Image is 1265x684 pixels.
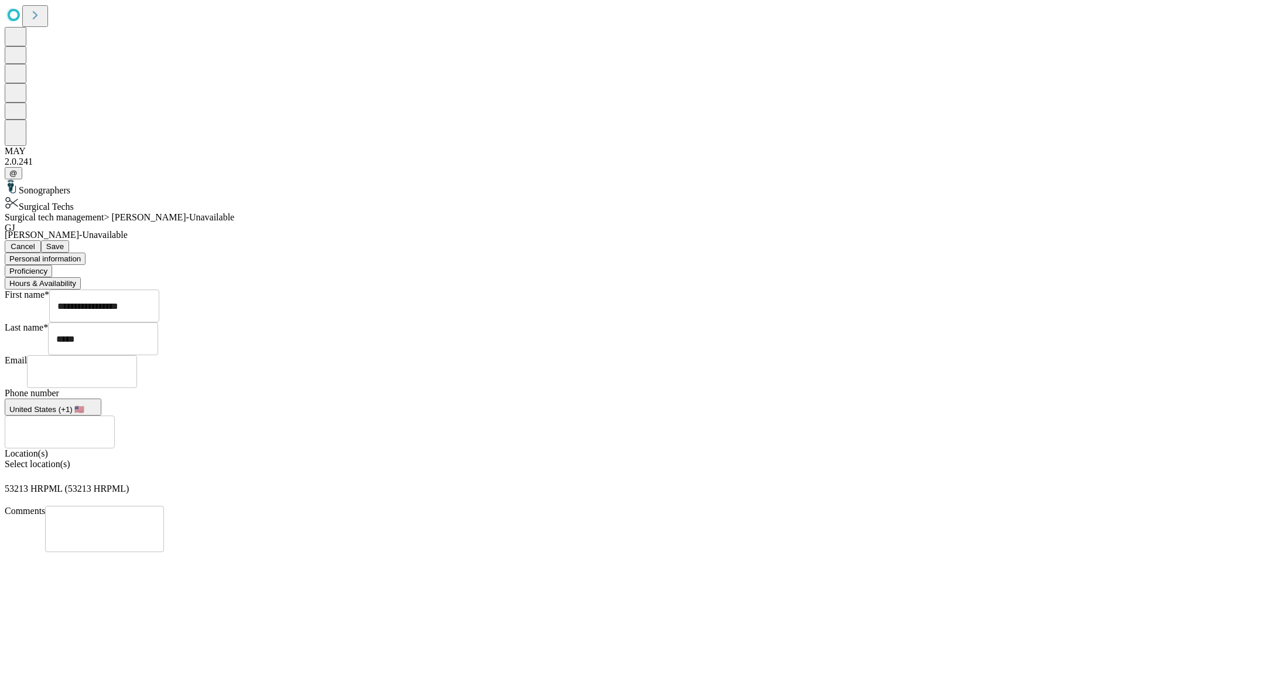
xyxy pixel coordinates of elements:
span: @ [9,169,18,178]
button: Proficiency [5,265,52,277]
span: GJ [5,223,15,233]
span: Save [46,242,64,251]
span: Phone number [5,388,59,398]
div: Surgical Techs [5,196,1260,212]
button: Hours & Availability [5,277,81,290]
span: Email [5,355,27,365]
span: 53213 HRPML (53213 HRPML) [5,484,129,494]
button: Personal information [5,253,86,265]
span: United States (+1) 🇺🇸 [9,405,85,414]
button: United States (+1) 🇺🇸 [5,399,101,416]
span: Select location(s) [5,459,70,469]
button: Save [41,240,69,253]
span: Last name* [5,322,48,332]
div: 2.0.241 [5,156,1260,167]
span: Surgical tech management [5,212,104,222]
span: Comments [5,506,45,516]
span: [PERSON_NAME]-Unavailable [5,230,128,240]
span: Cancel [11,242,35,251]
span: First name* [5,290,49,300]
button: Cancel [5,240,41,253]
span: Location(s) [5,448,48,458]
button: @ [5,167,22,179]
div: Sonographers [5,179,1260,196]
span: > [PERSON_NAME]-Unavailable [104,212,234,222]
div: MAY [5,146,1260,156]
